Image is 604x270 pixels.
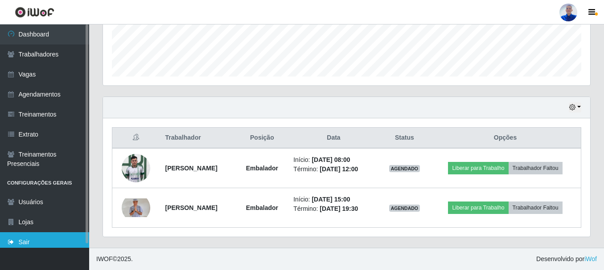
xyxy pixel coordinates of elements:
[293,195,374,204] li: Início:
[246,165,278,172] strong: Embalador
[165,165,218,172] strong: [PERSON_NAME]
[293,155,374,165] li: Início:
[379,128,430,149] th: Status
[509,201,563,214] button: Trabalhador Faltou
[246,204,278,211] strong: Embalador
[312,196,350,203] time: [DATE] 15:00
[165,204,218,211] strong: [PERSON_NAME]
[236,128,288,149] th: Posição
[430,128,581,149] th: Opções
[584,255,597,262] a: iWof
[122,149,150,187] img: 1698057093105.jpeg
[96,254,133,264] span: © 2025 .
[448,162,508,174] button: Liberar para Trabalho
[293,204,374,214] li: Término:
[448,201,508,214] button: Liberar para Trabalho
[389,205,420,212] span: AGENDADO
[15,7,54,18] img: CoreUI Logo
[320,205,358,212] time: [DATE] 19:30
[320,165,358,173] time: [DATE] 12:00
[122,198,150,218] img: 1680193572797.jpeg
[509,162,563,174] button: Trabalhador Faltou
[288,128,379,149] th: Data
[389,165,420,172] span: AGENDADO
[536,254,597,264] span: Desenvolvido por
[293,165,374,174] li: Término:
[96,255,113,262] span: IWOF
[312,156,350,163] time: [DATE] 08:00
[160,128,236,149] th: Trabalhador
